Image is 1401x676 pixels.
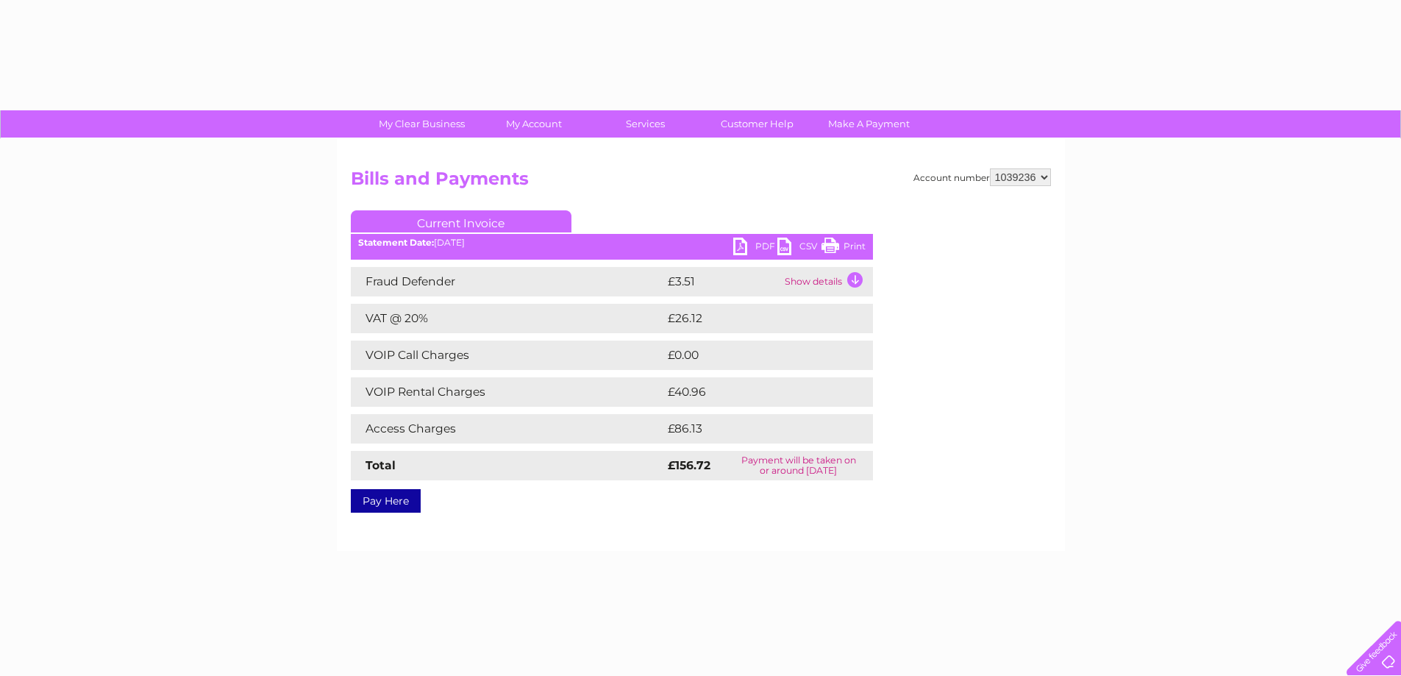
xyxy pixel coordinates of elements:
[664,304,842,333] td: £26.12
[777,238,821,259] a: CSV
[733,238,777,259] a: PDF
[351,304,664,333] td: VAT @ 20%
[351,238,873,248] div: [DATE]
[821,238,866,259] a: Print
[781,267,873,296] td: Show details
[696,110,818,138] a: Customer Help
[664,267,781,296] td: £3.51
[351,267,664,296] td: Fraud Defender
[351,210,571,232] a: Current Invoice
[668,458,710,472] strong: £156.72
[351,414,664,444] td: Access Charges
[724,451,872,480] td: Payment will be taken on or around [DATE]
[358,237,434,248] b: Statement Date:
[351,168,1051,196] h2: Bills and Payments
[585,110,706,138] a: Services
[808,110,930,138] a: Make A Payment
[664,414,842,444] td: £86.13
[351,341,664,370] td: VOIP Call Charges
[664,377,844,407] td: £40.96
[351,489,421,513] a: Pay Here
[913,168,1051,186] div: Account number
[366,458,396,472] strong: Total
[351,377,664,407] td: VOIP Rental Charges
[361,110,482,138] a: My Clear Business
[473,110,594,138] a: My Account
[664,341,839,370] td: £0.00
